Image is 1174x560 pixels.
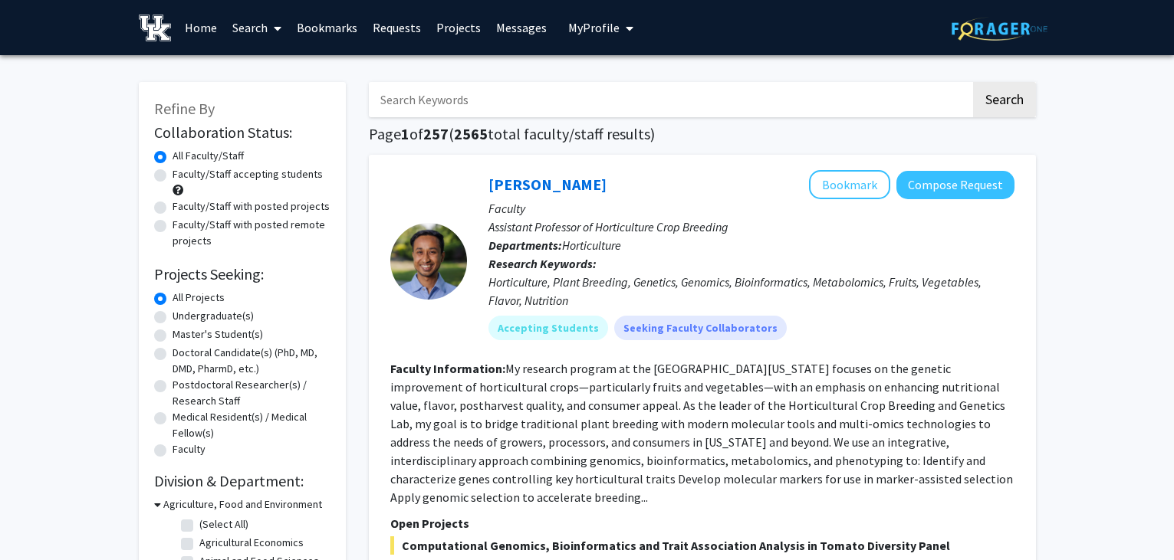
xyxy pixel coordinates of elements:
[173,166,323,182] label: Faculty/Staff accepting students
[177,1,225,54] a: Home
[973,82,1036,117] button: Search
[173,308,254,324] label: Undergraduate(s)
[390,536,1015,555] span: Computational Genomics, Bioinformatics and Trait Association Analysis in Tomato Diversity Panel
[562,237,621,253] span: Horticulture
[488,273,1015,309] div: Horticulture, Plant Breeding, Genetics, Genomics, Bioinformatics, Metabolomics, Fruits, Vegetable...
[614,316,787,340] mat-chip: Seeking Faculty Collaborators
[390,361,1013,505] fg-read-more: My research program at the [GEOGRAPHIC_DATA][US_STATE] focuses on the genetic improvement of hort...
[289,1,365,54] a: Bookmarks
[401,124,409,143] span: 1
[454,124,488,143] span: 2565
[488,218,1015,236] p: Assistant Professor of Horticulture Crop Breeding
[488,316,608,340] mat-chip: Accepting Students
[173,326,263,342] label: Master's Student(s)
[568,20,620,35] span: My Profile
[154,123,330,142] h2: Collaboration Status:
[369,125,1036,143] h1: Page of ( total faculty/staff results)
[199,535,304,551] label: Agricultural Economics
[173,198,330,215] label: Faculty/Staff with posted projects
[199,516,248,532] label: (Select All)
[896,171,1015,199] button: Compose Request to Manoj Sapkota
[365,1,429,54] a: Requests
[390,361,505,376] b: Faculty Information:
[423,124,449,143] span: 257
[488,256,597,271] b: Research Keywords:
[952,17,1047,41] img: ForagerOne Logo
[139,15,172,41] img: University of Kentucky Logo
[488,237,562,253] b: Departments:
[154,472,330,490] h2: Division & Department:
[488,1,554,54] a: Messages
[173,345,330,377] label: Doctoral Candidate(s) (PhD, MD, DMD, PharmD, etc.)
[488,175,607,194] a: [PERSON_NAME]
[390,514,1015,532] p: Open Projects
[163,496,322,513] h3: Agriculture, Food and Environment
[12,491,65,549] iframe: Chat
[225,1,289,54] a: Search
[154,265,330,283] h2: Projects Seeking:
[173,148,244,164] label: All Faculty/Staff
[369,82,971,117] input: Search Keywords
[173,409,330,441] label: Medical Resident(s) / Medical Fellow(s)
[154,99,215,118] span: Refine By
[173,377,330,409] label: Postdoctoral Researcher(s) / Research Staff
[173,441,206,457] label: Faculty
[488,199,1015,218] p: Faculty
[173,217,330,249] label: Faculty/Staff with posted remote projects
[173,290,225,306] label: All Projects
[429,1,488,54] a: Projects
[809,170,890,199] button: Add Manoj Sapkota to Bookmarks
